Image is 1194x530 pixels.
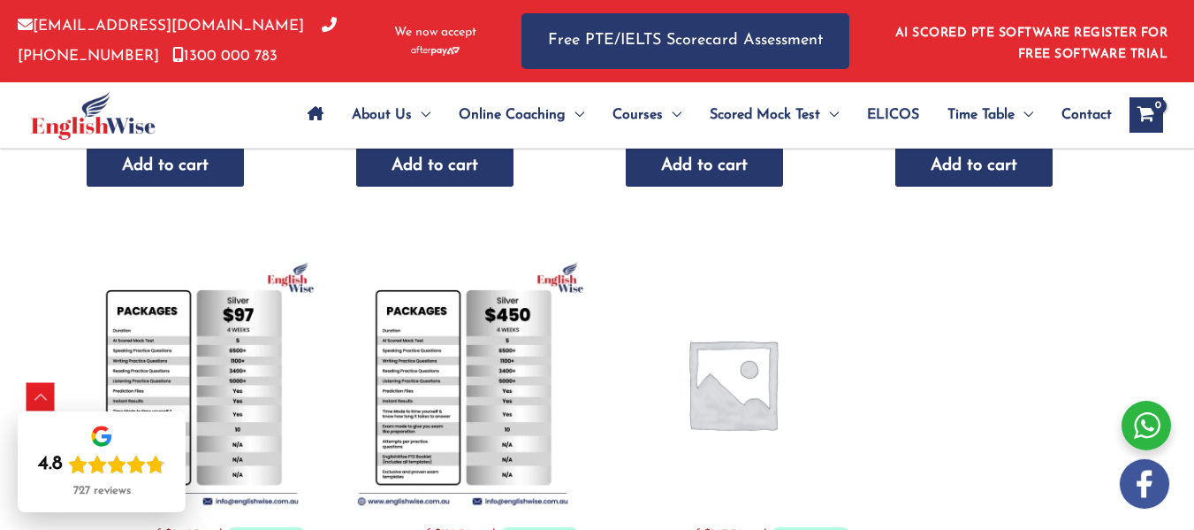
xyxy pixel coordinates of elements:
a: Free PTE/IELTS Scorecard Assessment [521,13,849,69]
span: Online Coaching [459,84,566,146]
a: ELICOS [853,84,933,146]
span: We now accept [394,24,476,42]
a: Add to cart: “Diamond Package” [87,147,244,187]
div: 727 reviews [73,484,131,498]
aside: Header Widget 1 [885,12,1176,70]
span: Time Table [947,84,1015,146]
img: Placeholder [606,257,858,510]
span: Courses [612,84,663,146]
div: 4.8 [38,452,63,477]
img: Mock Test Silver [67,257,319,510]
a: [EMAIL_ADDRESS][DOMAIN_NAME] [18,19,304,34]
a: [PHONE_NUMBER] [18,19,337,63]
span: ELICOS [867,84,919,146]
a: Time TableMenu Toggle [933,84,1047,146]
a: Add to cart: “Mock Test Diamond” [626,147,783,187]
img: Silver Package [337,257,589,510]
a: AI SCORED PTE SOFTWARE REGISTER FOR FREE SOFTWARE TRIAL [895,27,1168,61]
span: Contact [1061,84,1112,146]
a: Scored Mock TestMenu Toggle [696,84,853,146]
a: Add to cart: “Mock Test Gold” [895,147,1053,187]
span: Menu Toggle [412,84,430,146]
span: Menu Toggle [566,84,584,146]
span: Menu Toggle [1015,84,1033,146]
span: About Us [352,84,412,146]
a: About UsMenu Toggle [338,84,445,146]
span: Menu Toggle [663,84,681,146]
img: white-facebook.png [1120,459,1169,509]
img: cropped-ew-logo [31,91,156,140]
a: Add to cart: “Gold Package” [356,147,513,187]
span: Menu Toggle [820,84,839,146]
nav: Site Navigation: Main Menu [293,84,1112,146]
img: Afterpay-Logo [411,46,460,56]
a: View Shopping Cart, empty [1129,97,1163,133]
a: Online CoachingMenu Toggle [445,84,598,146]
div: Rating: 4.8 out of 5 [38,452,165,477]
a: Contact [1047,84,1112,146]
a: CoursesMenu Toggle [598,84,696,146]
a: 1300 000 783 [172,49,278,64]
span: Scored Mock Test [710,84,820,146]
